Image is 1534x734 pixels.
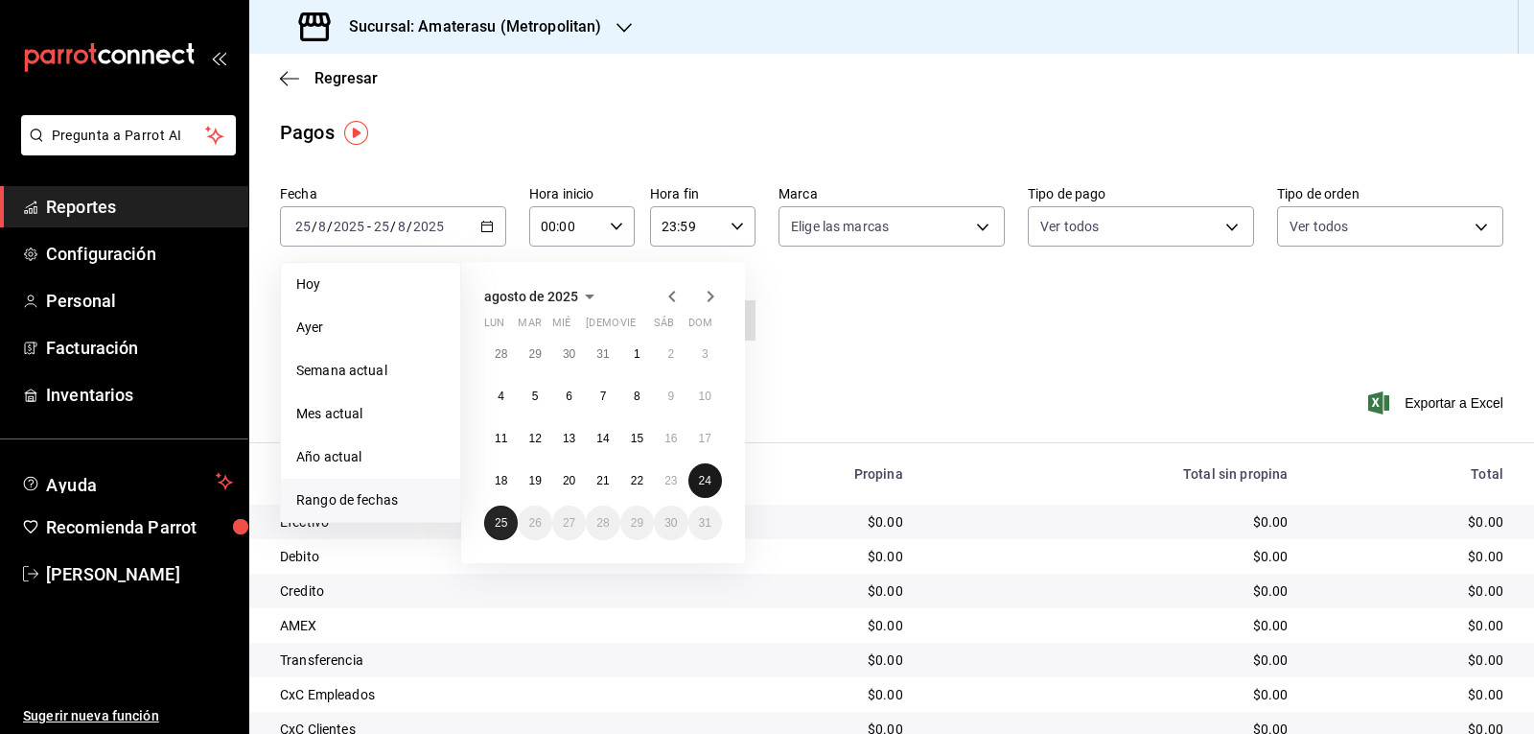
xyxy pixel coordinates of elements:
button: Pregunta a Parrot AI [21,115,236,155]
abbr: 14 de agosto de 2025 [596,432,609,445]
span: Pregunta a Parrot AI [52,126,206,146]
label: Hora fin [650,187,755,201]
abbr: 26 de agosto de 2025 [528,516,541,530]
span: Hoy [296,274,445,295]
div: Total sin propina [934,466,1289,482]
span: Semana actual [296,361,445,381]
label: Tipo de orden [1277,187,1503,201]
button: 4 de agosto de 2025 [484,379,518,414]
abbr: 9 de agosto de 2025 [667,390,674,403]
span: - [367,219,371,234]
abbr: 2 de agosto de 2025 [667,347,674,361]
button: 8 de agosto de 2025 [620,379,654,414]
abbr: 22 de agosto de 2025 [631,474,643,487]
button: 22 de agosto de 2025 [620,463,654,498]
div: $0.00 [708,547,903,566]
abbr: 6 de agosto de 2025 [566,390,572,403]
div: $0.00 [1318,616,1503,635]
abbr: 1 de agosto de 2025 [634,347,640,361]
span: Ver todos [1290,217,1348,236]
button: 23 de agosto de 2025 [654,463,687,498]
span: Ver todos [1040,217,1099,236]
label: Marca [779,187,1005,201]
span: / [312,219,317,234]
abbr: viernes [620,317,636,337]
abbr: 15 de agosto de 2025 [631,432,643,445]
span: Regresar [314,69,378,87]
div: $0.00 [708,616,903,635]
div: Total [1318,466,1503,482]
span: / [407,219,412,234]
abbr: 28 de agosto de 2025 [596,516,609,530]
button: 16 de agosto de 2025 [654,421,687,456]
abbr: 7 de agosto de 2025 [600,390,607,403]
span: Personal [46,288,233,314]
button: Exportar a Excel [1372,391,1503,414]
abbr: 23 de agosto de 2025 [664,474,677,487]
div: $0.00 [1318,651,1503,670]
input: -- [294,219,312,234]
abbr: 20 de agosto de 2025 [563,474,575,487]
span: Elige las marcas [791,217,889,236]
abbr: 25 de agosto de 2025 [495,516,507,530]
div: $0.00 [1318,547,1503,566]
label: Tipo de pago [1028,187,1254,201]
abbr: 12 de agosto de 2025 [528,432,541,445]
label: Fecha [280,187,506,201]
abbr: 28 de julio de 2025 [495,347,507,361]
div: $0.00 [708,685,903,704]
button: 30 de agosto de 2025 [654,506,687,540]
label: Hora inicio [529,187,635,201]
span: [PERSON_NAME] [46,561,233,587]
button: 5 de agosto de 2025 [518,379,551,414]
a: Pregunta a Parrot AI [13,139,236,159]
abbr: 30 de agosto de 2025 [664,516,677,530]
span: Inventarios [46,382,233,408]
div: Pagos [280,118,335,147]
button: 19 de agosto de 2025 [518,463,551,498]
button: 29 de agosto de 2025 [620,506,654,540]
button: 17 de agosto de 2025 [688,421,722,456]
abbr: 8 de agosto de 2025 [634,390,640,403]
span: / [327,219,333,234]
abbr: 16 de agosto de 2025 [664,432,677,445]
abbr: 5 de agosto de 2025 [532,390,539,403]
abbr: miércoles [552,317,570,337]
abbr: 29 de agosto de 2025 [631,516,643,530]
span: / [390,219,396,234]
div: Transferencia [280,651,677,670]
div: $0.00 [708,651,903,670]
span: Mes actual [296,404,445,424]
h3: Sucursal: Amaterasu (Metropolitan) [334,15,601,38]
div: Debito [280,547,677,566]
div: $0.00 [1318,581,1503,601]
img: Tooltip marker [344,121,368,145]
span: Reportes [46,194,233,220]
abbr: 27 de agosto de 2025 [563,516,575,530]
span: Ayer [296,318,445,338]
abbr: 10 de agosto de 2025 [699,390,711,403]
span: Año actual [296,447,445,467]
abbr: domingo [688,317,712,337]
button: 18 de agosto de 2025 [484,463,518,498]
span: agosto de 2025 [484,289,578,304]
abbr: 17 de agosto de 2025 [699,432,711,445]
button: 21 de agosto de 2025 [586,463,619,498]
span: Sugerir nueva función [23,706,233,726]
button: 10 de agosto de 2025 [688,379,722,414]
div: AMEX [280,616,677,635]
button: 6 de agosto de 2025 [552,379,586,414]
div: $0.00 [934,512,1289,532]
span: Rango de fechas [296,490,445,510]
abbr: 21 de agosto de 2025 [596,474,609,487]
span: Ayuda [46,470,208,493]
abbr: 3 de agosto de 2025 [702,347,709,361]
button: 28 de julio de 2025 [484,337,518,371]
button: 12 de agosto de 2025 [518,421,551,456]
button: agosto de 2025 [484,285,601,308]
span: Facturación [46,335,233,361]
abbr: martes [518,317,541,337]
div: Credito [280,581,677,601]
button: 31 de julio de 2025 [586,337,619,371]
